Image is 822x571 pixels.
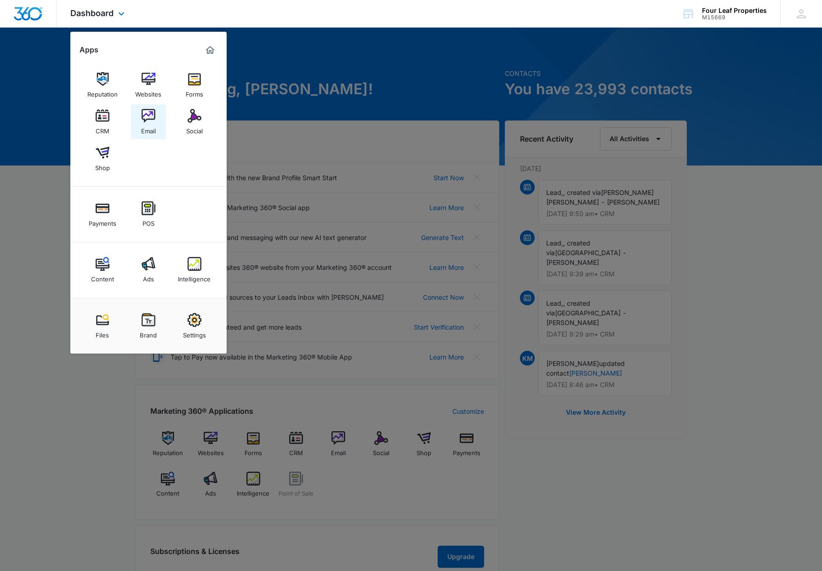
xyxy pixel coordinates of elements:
a: Settings [177,308,212,343]
div: Social [186,123,203,135]
a: Email [131,104,166,139]
a: Marketing 360® Dashboard [203,43,217,57]
a: Social [177,104,212,139]
div: Forms [186,86,203,98]
a: Intelligence [177,252,212,287]
div: Websites [135,86,161,98]
div: CRM [96,123,109,135]
a: Brand [131,308,166,343]
a: CRM [85,104,120,139]
a: Files [85,308,120,343]
div: Intelligence [178,271,211,283]
div: Ads [143,271,154,283]
div: Brand [140,327,157,339]
a: Shop [85,141,120,176]
a: Forms [177,68,212,103]
div: POS [143,215,154,227]
div: Payments [89,215,116,227]
a: Reputation [85,68,120,103]
div: Email [141,123,156,135]
div: account id [702,14,767,21]
a: Payments [85,197,120,232]
a: Websites [131,68,166,103]
div: Files [96,327,109,339]
div: Content [91,271,114,283]
div: Reputation [87,86,118,98]
div: account name [702,7,767,14]
h2: Apps [80,46,98,54]
a: POS [131,197,166,232]
div: Shop [95,160,110,171]
a: Content [85,252,120,287]
span: Dashboard [70,8,114,18]
a: Ads [131,252,166,287]
div: Settings [183,327,206,339]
